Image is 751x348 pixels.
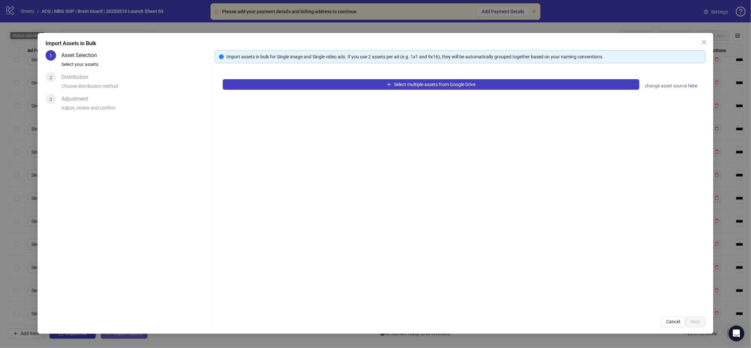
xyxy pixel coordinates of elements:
[61,50,102,61] div: Asset Selection
[688,82,698,90] a: here
[702,40,707,45] span: close
[49,75,52,80] span: 2
[61,104,209,115] div: Adjust, review and confirm
[688,82,697,89] span: here
[61,72,94,82] div: Distribution
[226,53,702,60] div: Import assets in bulk for Single image and Single video ads. If you use 2 assets per ad (e.g. 1x1...
[685,317,705,327] button: Next
[61,94,93,104] div: Adjustment
[729,326,744,341] div: Open Intercom Messenger
[219,54,224,59] span: info-circle
[387,82,391,87] span: plus
[61,82,209,94] div: Choose distribution method
[699,37,709,47] button: Close
[61,61,209,72] div: Select your assets
[645,82,698,90] div: change asset source
[394,82,475,87] span: Select multiple assets from Google Drive
[223,79,640,90] button: Select multiple assets from Google Drive
[49,53,52,58] span: 1
[666,319,680,324] span: Cancel
[49,97,52,102] span: 3
[661,317,685,327] button: Cancel
[46,40,705,47] div: Import Assets in Bulk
